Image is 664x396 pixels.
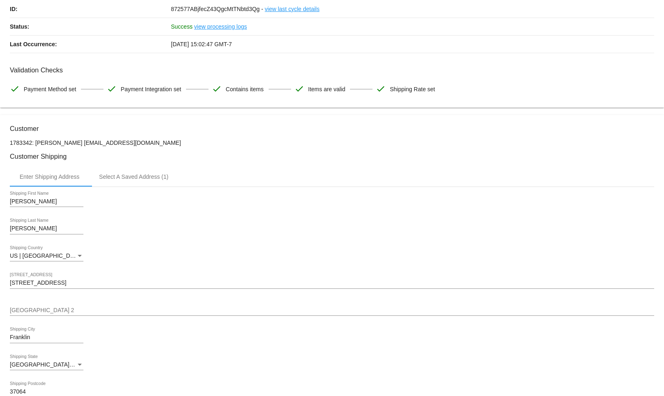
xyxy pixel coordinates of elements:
input: Shipping City [10,334,83,341]
a: view processing logs [194,18,247,35]
p: Last Occurrence: [10,36,171,53]
mat-icon: check [107,84,117,94]
span: Payment Method set [24,81,76,98]
span: Success [171,23,193,30]
span: Payment Integration set [121,81,181,98]
mat-select: Shipping Country [10,253,83,259]
div: Enter Shipping Address [20,173,79,180]
span: Items are valid [308,81,345,98]
input: Shipping Last Name [10,225,83,232]
input: Shipping Street 2 [10,307,654,314]
h3: Customer Shipping [10,153,654,160]
input: Shipping Street 1 [10,280,654,286]
span: US | [GEOGRAPHIC_DATA] [10,252,82,259]
h3: Customer [10,125,654,133]
a: view last cycle details [265,0,320,18]
mat-icon: check [10,84,20,94]
mat-icon: check [212,84,222,94]
span: 872577ABjfecZ43QgcMtTNbtd3Qg - [171,6,263,12]
span: Contains items [226,81,264,98]
span: [DATE] 15:02:47 GMT-7 [171,41,232,47]
mat-icon: check [376,84,386,94]
p: ID: [10,0,171,18]
mat-select: Shipping State [10,362,83,368]
input: Shipping First Name [10,198,83,205]
h3: Validation Checks [10,66,654,74]
input: Shipping Postcode [10,389,83,395]
p: Status: [10,18,171,35]
span: Shipping Rate set [390,81,435,98]
span: [GEOGRAPHIC_DATA] | [US_STATE] [10,361,106,368]
div: Select A Saved Address (1) [99,173,168,180]
mat-icon: check [294,84,304,94]
p: 1783342: [PERSON_NAME] [EMAIL_ADDRESS][DOMAIN_NAME] [10,139,654,146]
